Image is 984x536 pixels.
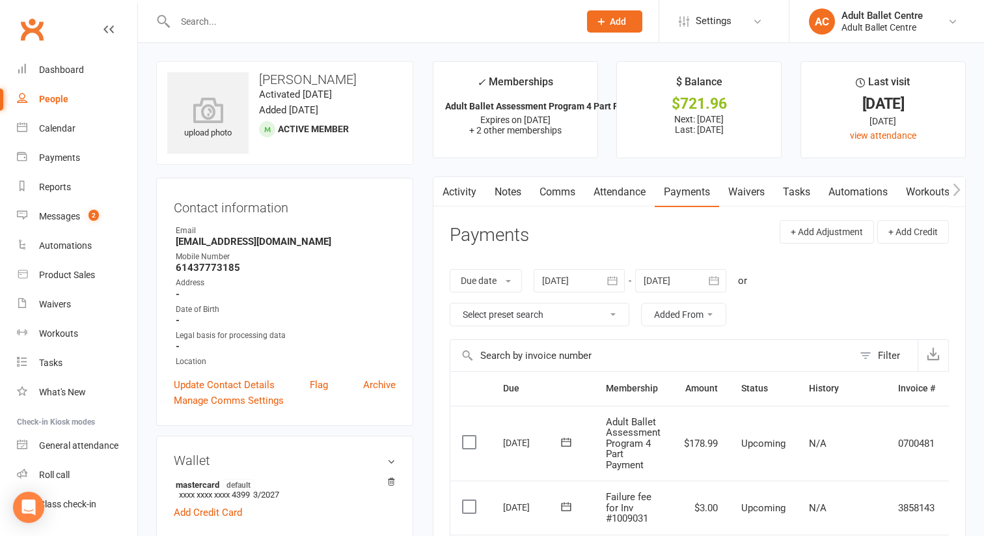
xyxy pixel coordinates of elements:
time: Activated [DATE] [259,89,332,100]
input: Search... [171,12,570,31]
th: Amount [672,372,730,405]
a: Product Sales [17,261,137,290]
a: Update Contact Details [174,377,275,393]
div: Tasks [39,358,62,368]
h3: [PERSON_NAME] [167,72,402,87]
div: People [39,94,68,104]
div: Dashboard [39,64,84,75]
span: Upcoming [741,502,786,514]
div: Adult Ballet Centre [841,21,923,33]
div: Waivers [39,299,71,309]
th: Due [491,372,594,405]
button: Add [587,10,642,33]
strong: [EMAIL_ADDRESS][DOMAIN_NAME] [176,236,396,247]
a: Comms [530,177,584,207]
div: Open Intercom Messenger [13,492,44,523]
strong: - [176,289,396,300]
a: What's New [17,378,137,407]
a: Archive [363,377,396,393]
div: Payments [39,152,80,163]
a: Attendance [584,177,655,207]
a: Payments [17,143,137,173]
a: Workouts [17,319,137,348]
a: Calendar [17,114,137,143]
a: Clubworx [16,13,48,46]
button: Added From [641,303,726,326]
td: 0700481 [886,406,947,481]
span: 2 [89,210,99,221]
span: Active member [278,124,349,134]
div: [DATE] [813,97,953,111]
button: Due date [450,269,522,292]
strong: mastercard [176,479,389,490]
button: + Add Credit [877,220,949,244]
div: [DATE] [813,114,953,128]
a: Messages 2 [17,202,137,231]
a: Dashboard [17,55,137,85]
a: Waivers [719,177,774,207]
div: Email [176,225,396,237]
span: N/A [809,438,827,449]
div: Calendar [39,123,75,134]
a: Notes [485,177,530,207]
span: + 2 other memberships [469,125,562,135]
strong: - [176,341,396,352]
td: 3858143 [886,481,947,535]
a: Payments [655,177,719,207]
div: [DATE] [503,497,563,517]
div: Adult Ballet Centre [841,10,923,21]
div: $ Balance [676,74,722,97]
span: Adult Ballet Assessment Program 4 Part Payment [606,416,661,471]
a: Add Credit Card [174,505,242,520]
a: Workouts [897,177,959,207]
a: Automations [819,177,897,207]
span: Settings [696,7,731,36]
a: Reports [17,173,137,202]
div: Filter [878,348,900,363]
div: Mobile Number [176,251,396,263]
time: Added [DATE] [259,104,318,116]
a: Activity [433,177,485,207]
div: upload photo [167,97,249,140]
div: $721.96 [629,97,769,111]
h3: Payments [450,225,529,246]
div: Address [176,277,396,289]
div: Workouts [39,328,78,339]
div: Reports [39,182,71,192]
span: Expires on [DATE] [480,115,551,125]
span: Failure fee for Inv #1009031 [606,491,651,524]
div: or [738,273,747,289]
div: Product Sales [39,270,95,280]
span: Upcoming [741,438,786,449]
div: AC [809,8,835,35]
div: [DATE] [503,432,563,453]
strong: 61437773185 [176,262,396,274]
th: Status [730,372,797,405]
strong: Adult Ballet Assessment Program 4 Part Pay... [445,101,636,111]
td: $3.00 [672,481,730,535]
span: xxxx xxxx xxxx 4399 [179,490,250,500]
a: Manage Comms Settings [174,393,284,408]
th: Membership [594,372,672,405]
div: General attendance [39,440,118,451]
input: Search by invoice number [450,340,853,371]
a: Class kiosk mode [17,490,137,519]
th: History [797,372,886,405]
h3: Wallet [174,453,396,468]
div: Legal basis for processing data [176,330,396,342]
a: Waivers [17,290,137,319]
a: General attendance kiosk mode [17,431,137,460]
strong: - [176,315,396,326]
button: + Add Adjustment [780,220,874,244]
td: $178.99 [672,406,730,481]
div: Memberships [477,74,553,98]
div: Messages [39,211,80,221]
a: Tasks [17,348,137,378]
th: Invoice # [886,372,947,405]
i: ✓ [477,76,485,89]
h3: Contact information [174,195,396,215]
a: Automations [17,231,137,261]
span: default [223,479,254,490]
div: Last visit [856,74,910,97]
div: Roll call [39,470,70,480]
